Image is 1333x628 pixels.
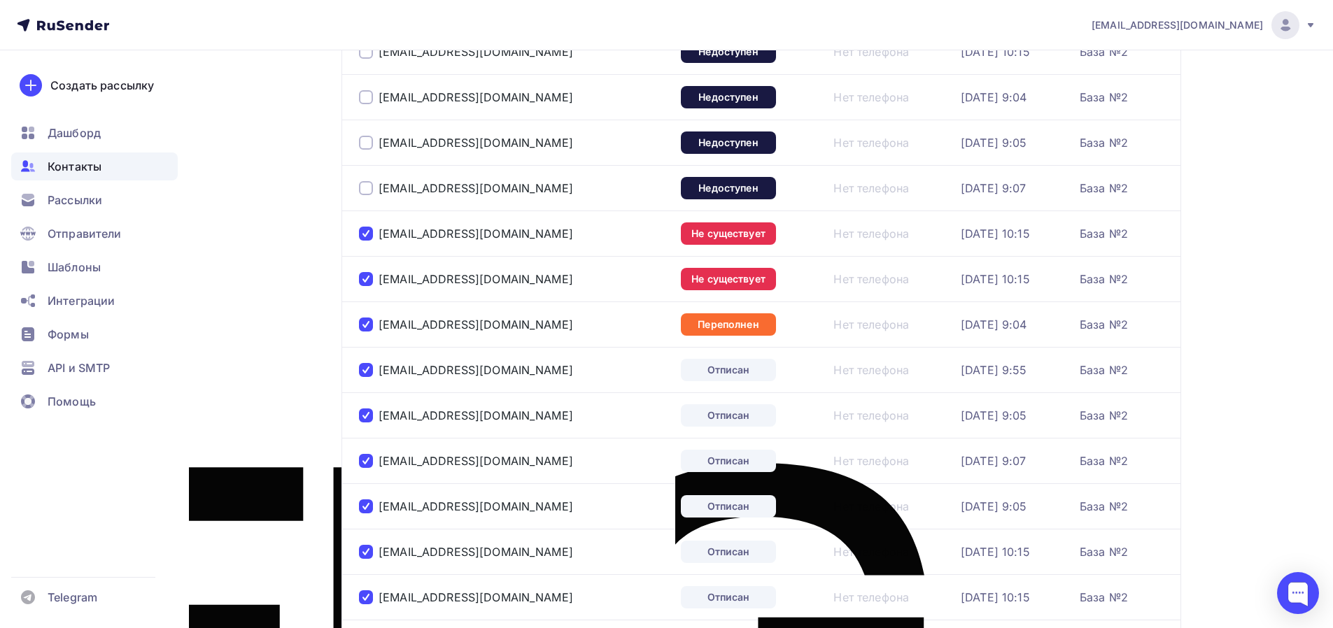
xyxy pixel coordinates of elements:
[48,359,110,376] span: API и SMTP
[1080,90,1128,104] a: База №2
[379,454,573,468] a: [EMAIL_ADDRESS][DOMAIN_NAME]
[379,45,573,59] div: [EMAIL_ADDRESS][DOMAIN_NAME]
[50,77,154,94] div: Создать рассылку
[681,222,776,245] a: Не существует
[379,90,573,104] a: [EMAIL_ADDRESS][DOMAIN_NAME]
[1080,272,1128,286] a: База №2
[681,86,776,108] a: Недоступен
[833,181,909,195] div: Нет телефона
[48,326,89,343] span: Формы
[681,41,776,63] div: Недоступен
[833,90,909,104] a: Нет телефона
[961,590,1030,604] div: [DATE] 10:15
[961,363,1027,377] a: [DATE] 9:55
[1092,11,1316,39] a: [EMAIL_ADDRESS][DOMAIN_NAME]
[961,272,1030,286] div: [DATE] 10:15
[681,450,776,472] div: Отписан
[1080,545,1128,559] a: База №2
[1080,45,1128,59] a: База №2
[1080,454,1128,468] a: База №2
[379,363,573,377] a: [EMAIL_ADDRESS][DOMAIN_NAME]
[11,220,178,248] a: Отправители
[48,158,101,175] span: Контакты
[681,359,776,381] a: Отписан
[379,227,573,241] a: [EMAIL_ADDRESS][DOMAIN_NAME]
[1080,499,1128,513] a: База №2
[379,272,573,286] a: [EMAIL_ADDRESS][DOMAIN_NAME]
[48,393,96,410] span: Помощь
[48,589,97,606] span: Telegram
[681,177,776,199] a: Недоступен
[681,541,776,563] a: Отписан
[681,495,776,518] a: Отписан
[681,313,776,336] a: Переполнен
[961,227,1030,241] a: [DATE] 10:15
[833,317,909,331] div: Нет телефона
[1080,590,1128,604] a: База №2
[379,181,573,195] div: [EMAIL_ADDRESS][DOMAIN_NAME]
[11,320,178,348] a: Формы
[833,45,909,59] a: Нет телефона
[961,90,1027,104] div: [DATE] 9:04
[11,186,178,214] a: Рассылки
[1092,18,1263,32] span: [EMAIL_ADDRESS][DOMAIN_NAME]
[379,590,573,604] a: [EMAIL_ADDRESS][DOMAIN_NAME]
[379,136,573,150] a: [EMAIL_ADDRESS][DOMAIN_NAME]
[681,131,776,154] a: Недоступен
[961,136,1027,150] a: [DATE] 9:05
[681,268,776,290] div: Не существует
[961,317,1027,331] div: [DATE] 9:04
[1080,227,1128,241] div: База №2
[833,272,909,286] div: Нет телефона
[961,499,1027,513] div: [DATE] 9:05
[48,292,115,309] span: Интеграции
[681,586,776,608] a: Отписан
[379,408,573,422] a: [EMAIL_ADDRESS][DOMAIN_NAME]
[379,545,573,559] a: [EMAIL_ADDRESS][DOMAIN_NAME]
[11,152,178,180] a: Контакты
[1080,136,1128,150] a: База №2
[1080,408,1128,422] a: База №2
[961,45,1030,59] a: [DATE] 10:15
[961,545,1030,559] div: [DATE] 10:15
[961,454,1027,468] a: [DATE] 9:07
[1080,317,1128,331] a: База №2
[11,119,178,147] a: Дашборд
[379,499,573,513] div: [EMAIL_ADDRESS][DOMAIN_NAME]
[961,181,1027,195] a: [DATE] 9:07
[1080,181,1128,195] a: База №2
[48,225,122,242] span: Отправители
[961,408,1027,422] a: [DATE] 9:05
[833,136,909,150] a: Нет телефона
